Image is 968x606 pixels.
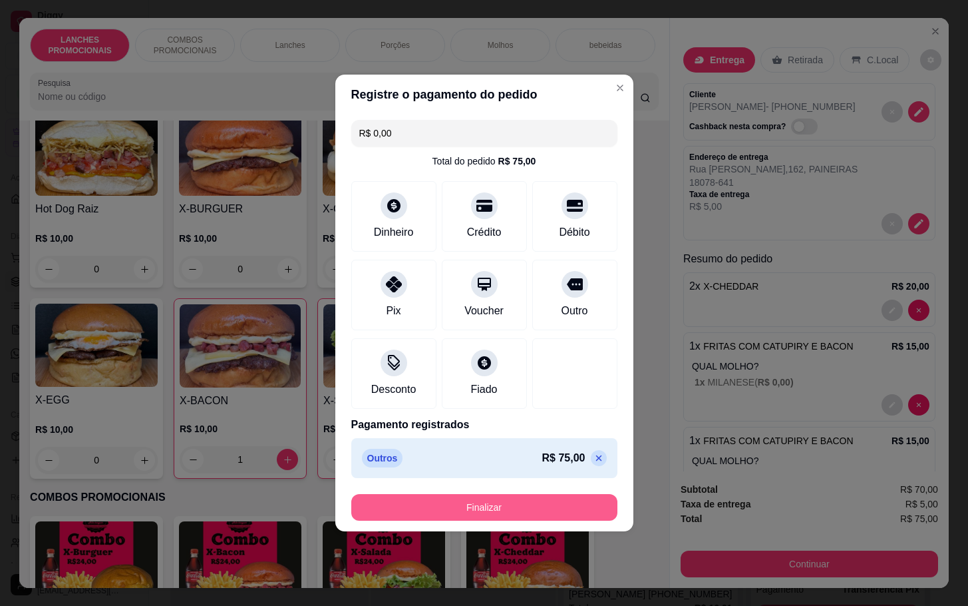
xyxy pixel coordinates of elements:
button: Close [609,77,631,99]
input: Ex.: hambúrguer de cordeiro [359,120,609,147]
p: Pagamento registrados [351,417,617,433]
div: Crédito [467,224,502,240]
div: Débito [559,224,589,240]
div: R$ 75,00 [498,154,536,168]
div: Total do pedido [432,154,536,168]
header: Registre o pagamento do pedido [335,75,633,115]
div: Voucher [464,303,504,319]
p: R$ 75,00 [542,450,585,466]
div: Fiado [470,382,497,398]
div: Outro [561,303,587,319]
button: Finalizar [351,494,617,521]
div: Pix [386,303,401,319]
div: Dinheiro [374,224,414,240]
div: Desconto [371,382,416,398]
p: Outros [362,449,403,467]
